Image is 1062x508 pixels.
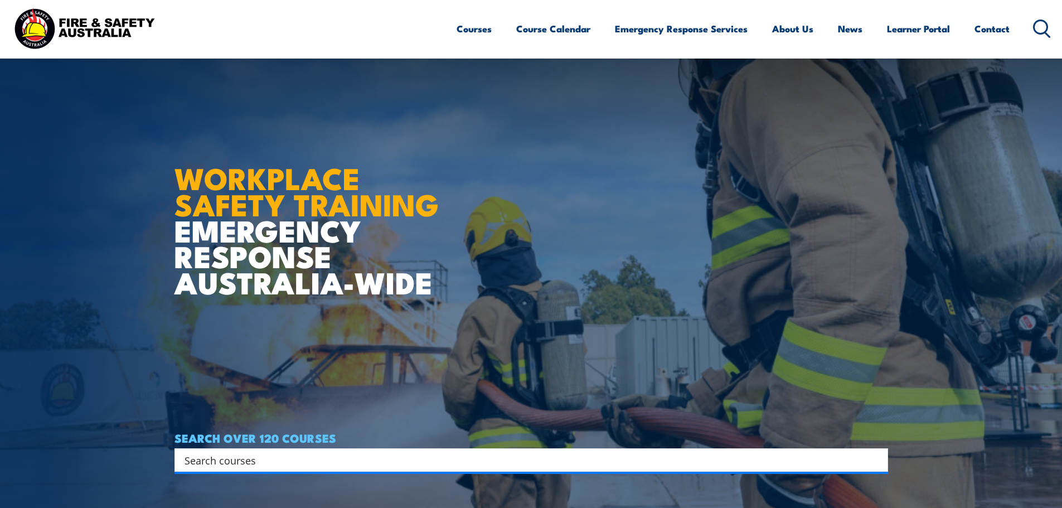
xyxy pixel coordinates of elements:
a: Courses [457,14,492,43]
a: Course Calendar [516,14,590,43]
a: Contact [974,14,1010,43]
a: Learner Portal [887,14,950,43]
a: Emergency Response Services [615,14,748,43]
h1: EMERGENCY RESPONSE AUSTRALIA-WIDE [174,137,447,295]
button: Search magnifier button [869,452,884,468]
h4: SEARCH OVER 120 COURSES [174,432,888,444]
a: About Us [772,14,813,43]
input: Search input [185,452,864,468]
strong: WORKPLACE SAFETY TRAINING [174,154,439,226]
form: Search form [187,452,866,468]
a: News [838,14,862,43]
